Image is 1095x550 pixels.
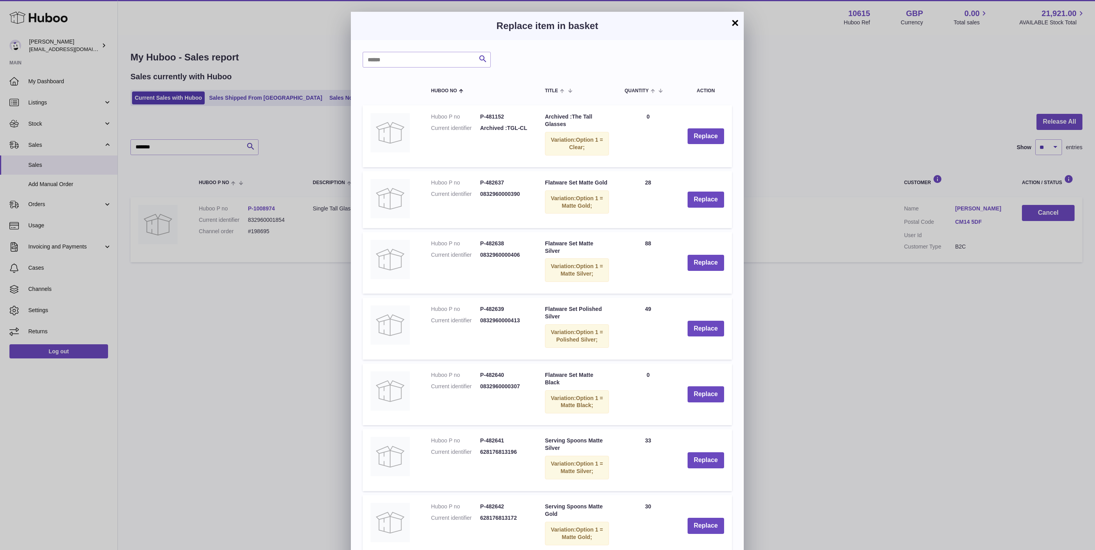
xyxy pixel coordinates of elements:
dd: P-482637 [480,179,529,186]
td: Serving Spoons Matte Silver [537,429,617,491]
button: Replace [688,128,724,144]
button: × [730,18,740,27]
dt: Huboo P no [431,437,480,444]
dd: 0832960000307 [480,383,529,390]
dt: Huboo P no [431,371,480,379]
dt: Current identifier [431,448,480,456]
img: Flatware Set Matte Black [371,371,410,411]
td: 88 [617,232,680,294]
td: Flatware Set Polished Silver [537,298,617,360]
dd: P-481152 [480,113,529,121]
div: Variation: [545,190,609,214]
td: 0 [617,105,680,167]
dt: Current identifier [431,317,480,324]
td: 33 [617,429,680,491]
img: Serving Spoons Matte Gold [371,503,410,542]
span: Option 1 = Matte Silver; [561,263,603,277]
span: Huboo no [431,88,457,93]
img: Flatware Set Matte Gold [371,179,410,218]
dt: Huboo P no [431,240,480,247]
div: Variation: [545,456,609,479]
span: Title [545,88,558,93]
img: Serving Spoons Matte Silver [371,437,410,476]
dd: 0832960000413 [480,317,529,324]
td: 0 [617,364,680,426]
img: Flatware Set Matte Silver [371,240,410,279]
dd: P-482638 [480,240,529,247]
td: 49 [617,298,680,360]
td: 28 [617,171,680,228]
button: Replace [688,518,724,534]
span: Option 1 = Matte Black; [561,395,603,409]
dd: 0832960000406 [480,251,529,259]
button: Replace [688,321,724,337]
dd: P-482642 [480,503,529,510]
span: Option 1 = Matte Silver; [561,460,603,474]
div: Variation: [545,522,609,545]
span: Quantity [625,88,649,93]
span: Option 1 = Matte Gold; [562,195,603,209]
button: Replace [688,452,724,468]
td: Flatware Set Matte Gold [537,171,617,228]
td: Flatware Set Matte Black [537,364,617,426]
span: Option 1 = Matte Gold; [562,526,603,540]
th: Action [680,79,732,101]
div: Variation: [545,390,609,414]
dd: Archived :TGL-CL [480,124,529,132]
dd: 628176813196 [480,448,529,456]
td: Flatware Set Matte Silver [537,232,617,294]
dt: Huboo P no [431,179,480,186]
dd: P-482639 [480,305,529,313]
button: Replace [688,255,724,271]
h3: Replace item in basket [363,20,732,32]
div: Variation: [545,324,609,348]
button: Replace [688,192,724,208]
dt: Huboo P no [431,113,480,121]
dt: Huboo P no [431,305,480,313]
div: Variation: [545,132,609,155]
td: Archived :The Tall Glasses [537,105,617,167]
dt: Huboo P no [431,503,480,510]
span: Option 1 = Clear; [569,137,603,150]
dd: 628176813172 [480,514,529,522]
dd: P-482640 [480,371,529,379]
dt: Current identifier [431,190,480,198]
img: Archived :The Tall Glasses [371,113,410,152]
dt: Current identifier [431,124,480,132]
dt: Current identifier [431,251,480,259]
span: Option 1 = Polished Silver; [556,329,603,343]
dt: Current identifier [431,383,480,390]
dd: 0832960000390 [480,190,529,198]
div: Variation: [545,258,609,282]
dt: Current identifier [431,514,480,522]
dd: P-482641 [480,437,529,444]
img: Flatware Set Polished Silver [371,305,410,345]
button: Replace [688,386,724,402]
